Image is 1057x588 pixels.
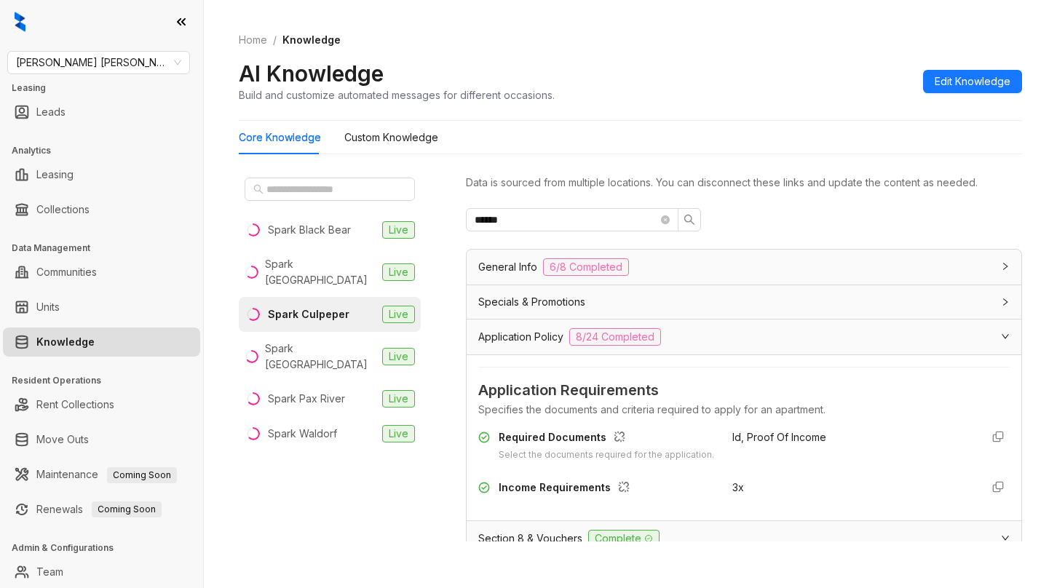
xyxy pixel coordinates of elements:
li: Team [3,557,200,587]
h3: Admin & Configurations [12,541,203,555]
span: Live [382,390,415,408]
span: Application Requirements [478,379,1010,402]
div: Spark Black Bear [268,222,351,238]
span: Coming Soon [107,467,177,483]
div: Spark Waldorf [268,426,337,442]
div: Custom Knowledge [344,130,438,146]
div: General Info6/8 Completed [467,250,1021,285]
span: General Info [478,259,537,275]
a: Communities [36,258,97,287]
span: Coming Soon [92,501,162,517]
div: Specials & Promotions [467,285,1021,319]
a: Units [36,293,60,322]
span: close-circle [661,215,670,224]
img: logo [15,12,25,32]
h3: Leasing [12,82,203,95]
li: Knowledge [3,327,200,357]
a: Move Outs [36,425,89,454]
span: Section 8 & Vouchers [478,531,582,547]
span: 3x [732,481,744,493]
a: RenewalsComing Soon [36,495,162,524]
h3: Analytics [12,144,203,157]
span: 6/8 Completed [543,258,629,276]
li: Rent Collections [3,390,200,419]
div: Build and customize automated messages for different occasions. [239,87,555,103]
li: Collections [3,195,200,224]
a: Leads [36,98,66,127]
span: Live [382,263,415,281]
li: Maintenance [3,460,200,489]
span: Live [382,348,415,365]
div: Spark [GEOGRAPHIC_DATA] [265,256,376,288]
span: Specials & Promotions [478,294,585,310]
li: / [273,32,277,48]
a: Collections [36,195,90,224]
span: collapsed [1001,262,1010,271]
h3: Data Management [12,242,203,255]
div: Spark Culpeper [268,306,349,322]
span: Live [382,306,415,323]
a: Rent Collections [36,390,114,419]
span: 8/24 Completed [569,328,661,346]
div: Required Documents [499,429,714,448]
li: Renewals [3,495,200,524]
div: Specifies the documents and criteria required to apply for an apartment. [478,402,1010,418]
li: Communities [3,258,200,287]
span: expanded [1001,332,1010,341]
div: Income Requirements [499,480,636,498]
span: Live [382,425,415,442]
div: Spark [GEOGRAPHIC_DATA] [265,341,376,373]
span: Complete [588,530,660,547]
a: Knowledge [36,327,95,357]
a: Home [236,32,270,48]
div: Application Policy8/24 Completed [467,319,1021,354]
span: Live [382,221,415,239]
a: Leasing [36,160,74,189]
div: Section 8 & VouchersComplete [467,521,1021,556]
li: Leads [3,98,200,127]
span: collapsed [1001,298,1010,306]
div: Core Knowledge [239,130,321,146]
span: Edit Knowledge [935,73,1010,90]
span: search [684,214,695,226]
li: Units [3,293,200,322]
button: Edit Knowledge [923,70,1022,93]
span: search [253,184,264,194]
li: Leasing [3,160,200,189]
h3: Resident Operations [12,374,203,387]
li: Move Outs [3,425,200,454]
span: expanded [1001,533,1010,542]
a: Team [36,557,63,587]
span: Application Policy [478,329,563,345]
span: Knowledge [282,33,341,46]
div: Select the documents required for the application. [499,448,714,462]
span: Gates Hudson [16,52,181,73]
h2: AI Knowledge [239,60,384,87]
span: Id, Proof Of Income [732,431,826,443]
div: Data is sourced from multiple locations. You can disconnect these links and update the content as... [466,175,1022,191]
div: Spark Pax River [268,391,345,407]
